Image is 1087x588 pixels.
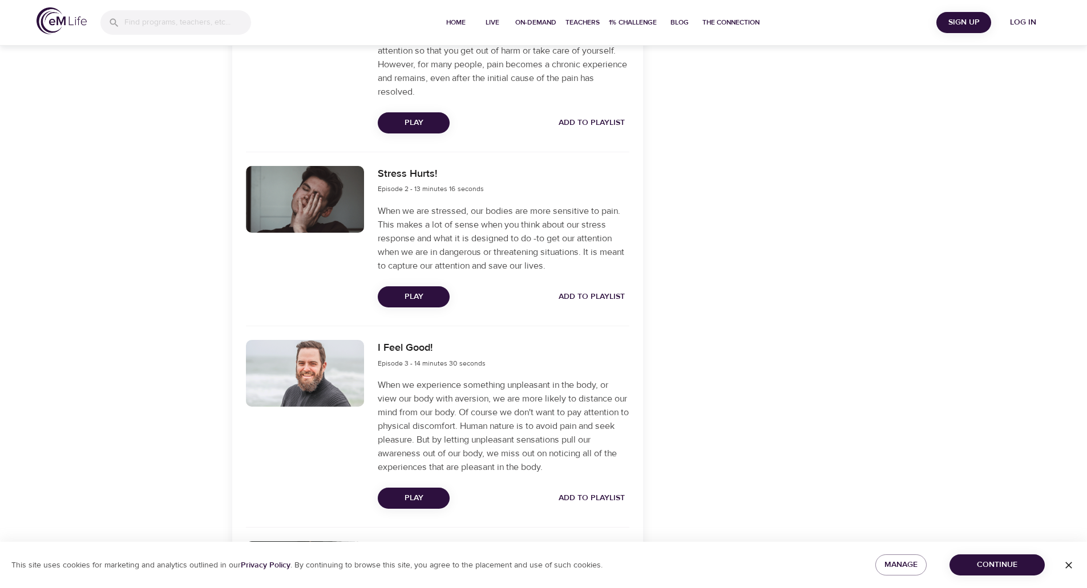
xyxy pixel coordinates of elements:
span: Live [479,17,506,29]
h6: Stress Hurts! [378,166,484,183]
button: Play [378,112,450,133]
input: Find programs, teachers, etc... [124,10,251,35]
h6: It's No Body's Fault [378,541,486,558]
button: Sign Up [936,12,991,33]
span: Add to Playlist [559,116,625,130]
span: Play [387,290,441,304]
span: Home [442,17,470,29]
button: Play [378,488,450,509]
span: Episode 3 - 14 minutes 30 seconds [378,359,486,368]
button: Log in [996,12,1050,33]
span: Log in [1000,15,1046,30]
span: Manage [884,558,918,572]
span: Episode 2 - 13 minutes 16 seconds [378,184,484,193]
button: Play [378,286,450,307]
span: Teachers [565,17,600,29]
button: Add to Playlist [554,488,629,509]
p: When we are stressed, our bodies are more sensitive to pain. This makes a lot of sense when you t... [378,204,629,273]
span: Add to Playlist [559,491,625,505]
span: On-Demand [515,17,556,29]
span: The Connection [702,17,759,29]
span: Blog [666,17,693,29]
span: Play [387,116,441,130]
span: Add to Playlist [559,290,625,304]
button: Add to Playlist [554,286,629,307]
a: Privacy Policy [241,560,290,570]
img: logo [37,7,87,34]
span: Play [387,491,441,505]
button: Manage [875,554,927,575]
h6: I Feel Good! [378,340,486,356]
span: Continue [959,558,1036,572]
p: When we experience something unpleasant in the body, or view our body with aversion, we are more ... [378,378,629,474]
button: Add to Playlist [554,112,629,133]
p: It may be that what you are doing with your mind is making your pain worse. Actually, this is tru... [378,3,629,99]
span: Sign Up [941,15,987,30]
span: 1% Challenge [609,17,657,29]
button: Continue [949,554,1045,575]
